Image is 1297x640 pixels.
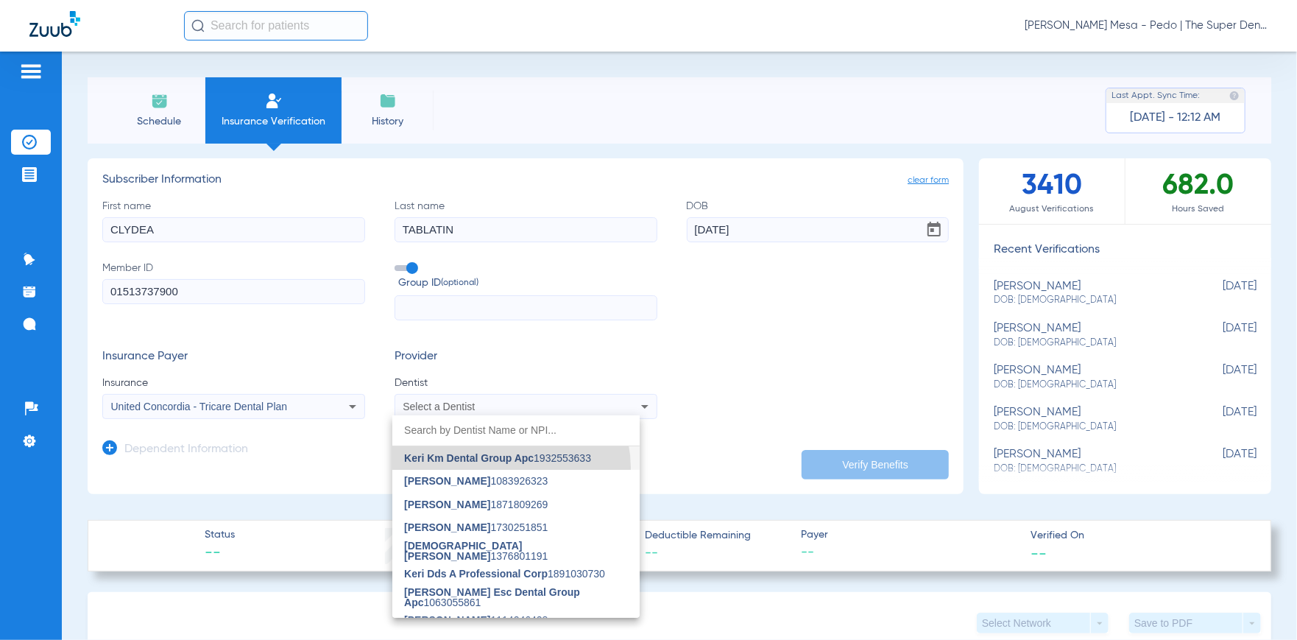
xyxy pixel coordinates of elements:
[404,587,628,608] span: 1063055861
[404,540,522,562] span: [DEMOGRAPHIC_DATA][PERSON_NAME]
[404,541,628,561] span: 1376801191
[404,521,490,533] span: [PERSON_NAME]
[404,452,534,464] span: Keri Km Dental Group Apc
[404,499,548,510] span: 1871809269
[392,415,640,446] input: dropdown search
[404,586,580,608] span: [PERSON_NAME] Esc Dental Group Apc
[404,615,548,625] span: 1114246428
[404,569,605,579] span: 1891030730
[404,522,548,532] span: 1730251851
[404,614,490,626] span: [PERSON_NAME]
[404,476,548,486] span: 1083926323
[1223,569,1297,640] iframe: Chat Widget
[404,499,490,510] span: [PERSON_NAME]
[404,475,490,487] span: [PERSON_NAME]
[404,568,548,580] span: Keri Dds A Professional Corp
[404,453,591,463] span: 1932553633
